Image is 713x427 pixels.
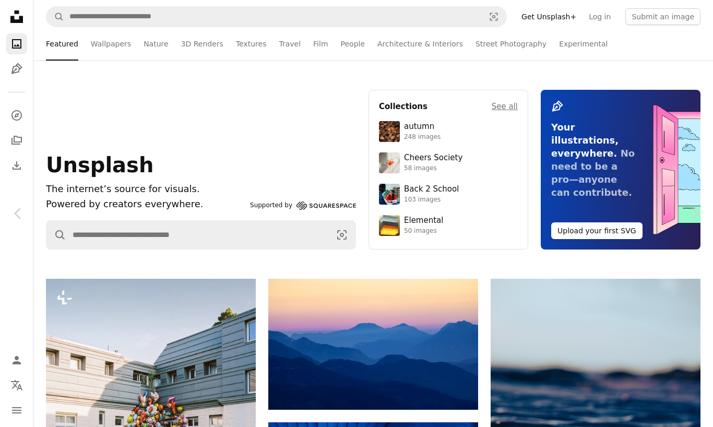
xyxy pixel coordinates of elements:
a: See all [492,100,518,113]
form: Find visuals sitewide [46,6,507,27]
div: Cheers Society [404,153,462,163]
button: Visual search [328,221,355,249]
a: Back 2 School103 images [379,184,518,205]
a: Download History [6,155,27,176]
button: Search Unsplash [46,7,64,27]
div: Back 2 School [404,184,459,195]
button: Search Unsplash [46,221,66,249]
a: Elemental50 images [379,215,518,236]
h1: The internet’s source for visuals. [46,182,246,197]
a: Illustrations [6,58,27,79]
a: Next [676,163,713,264]
h4: Collections [379,100,427,113]
a: Film [313,27,328,61]
a: Explore [6,105,27,126]
span: Your illustrations, everywhere. [551,122,619,159]
a: Textures [236,27,267,61]
div: 248 images [404,133,441,141]
img: photo-1610218588353-03e3130b0e2d [379,152,400,173]
button: Submit an image [625,8,700,25]
form: Find visuals sitewide [46,220,356,250]
a: Log in / Sign up [6,350,27,371]
a: Collections [6,130,27,151]
a: Travel [279,27,301,61]
a: Experimental [559,27,608,61]
img: Layered blue mountains under a pastel sky [268,279,478,410]
div: autumn [404,122,441,132]
p: Powered by creators everywhere. [46,197,246,212]
a: Street Photography [476,27,546,61]
button: Language [6,375,27,396]
div: 50 images [404,227,443,235]
a: Log in [583,8,617,25]
a: Cheers Society58 images [379,152,518,173]
div: Elemental [404,216,443,226]
button: Visual search [481,7,506,27]
a: Wallpapers [91,27,131,61]
img: photo-1637983927634-619de4ccecac [379,121,400,142]
a: Supported by [250,199,356,212]
a: Photos [6,33,27,54]
a: Nature [144,27,168,61]
a: People [341,27,365,61]
img: premium_photo-1683135218355-6d72011bf303 [379,184,400,205]
div: 103 images [404,196,459,204]
img: premium_photo-1751985761161-8a269d884c29 [379,215,400,236]
button: Upload your first SVG [551,222,643,239]
a: Layered blue mountains under a pastel sky [268,339,478,349]
a: Get Unsplash+ [515,8,583,25]
span: Unsplash [46,153,153,177]
div: 58 images [404,164,462,173]
a: autumn248 images [379,121,518,142]
button: Menu [6,400,27,421]
a: Architecture & Interiors [377,27,463,61]
a: 3D Renders [181,27,223,61]
a: A large cluster of colorful balloons on a building facade. [46,416,256,425]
